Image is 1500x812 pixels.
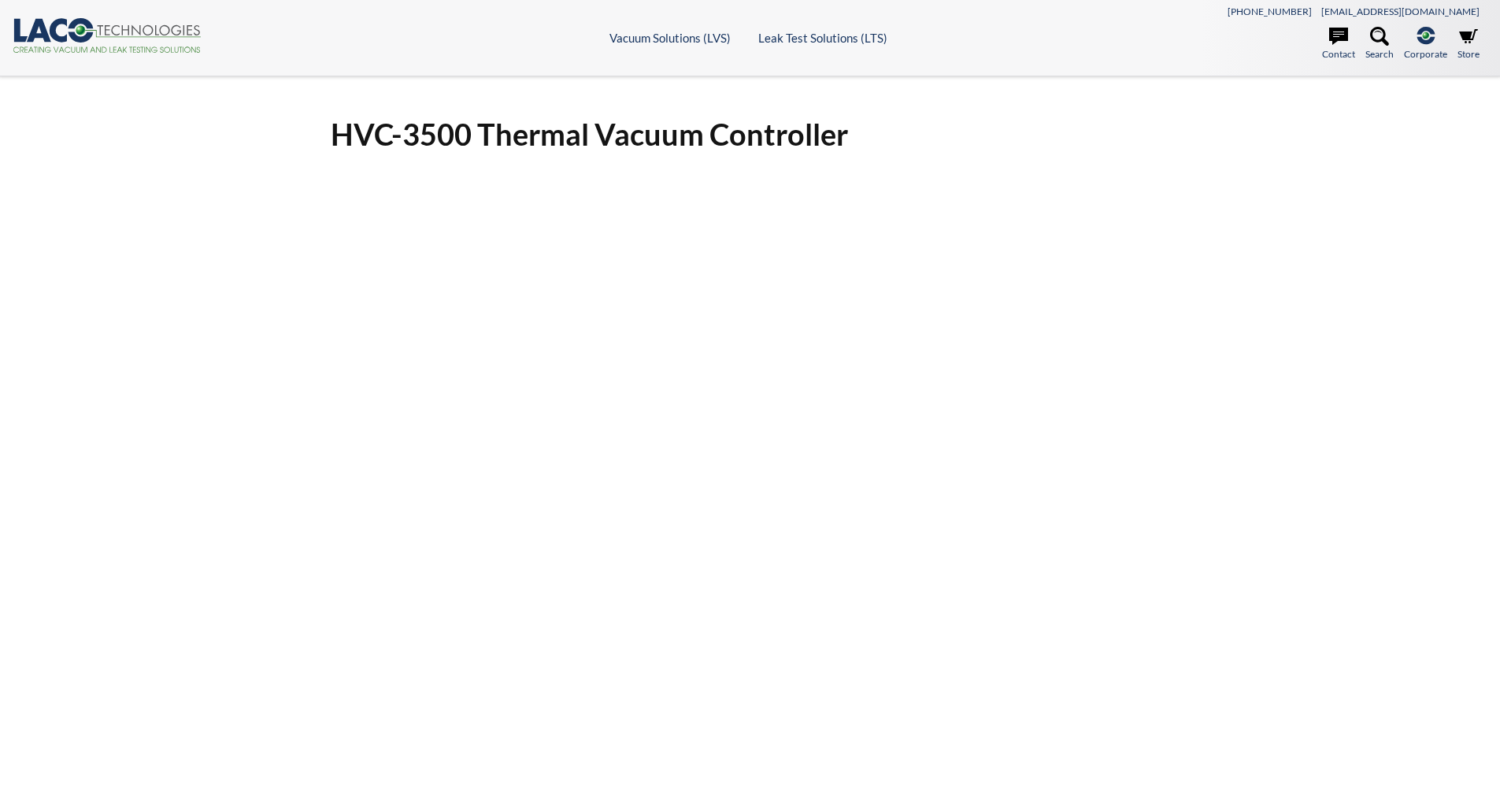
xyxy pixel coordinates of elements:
span: Corporate [1404,46,1447,61]
a: Leak Test Solutions (LTS) [758,31,887,45]
a: Store [1457,27,1480,61]
a: [PHONE_NUMBER] [1228,6,1312,17]
a: Contact [1322,27,1355,61]
a: Search [1365,27,1394,61]
a: [EMAIL_ADDRESS][DOMAIN_NAME] [1321,6,1480,17]
h1: HVC-3500 Thermal Vacuum Controller [331,115,1170,154]
a: Vacuum Solutions (LVS) [609,31,731,45]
